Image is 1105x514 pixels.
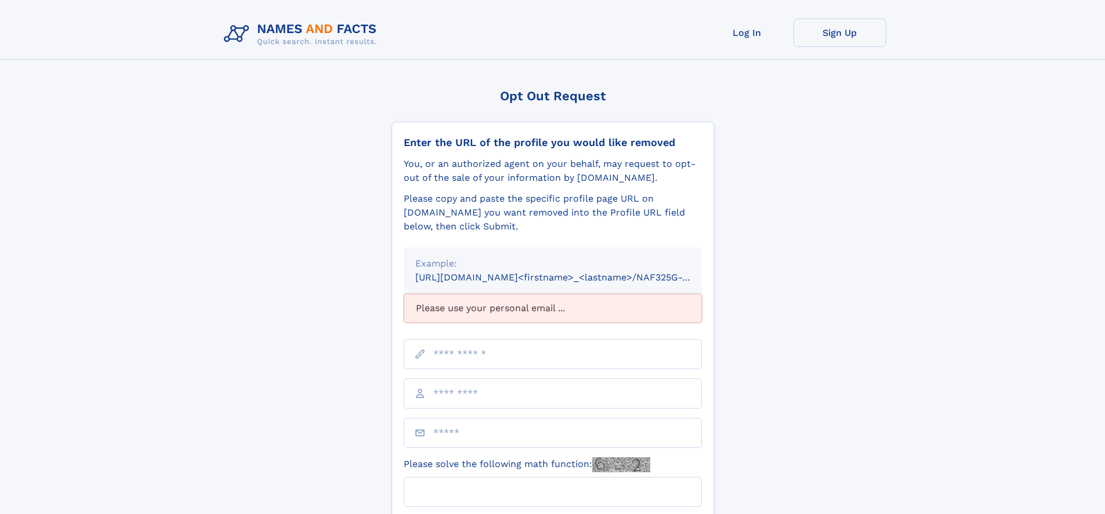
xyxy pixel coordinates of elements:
label: Please solve the following math function: [404,457,650,472]
div: Please copy and paste the specific profile page URL on [DOMAIN_NAME] you want removed into the Pr... [404,192,702,234]
div: You, or an authorized agent on your behalf, may request to opt-out of the sale of your informatio... [404,157,702,185]
div: Opt Out Request [392,89,714,103]
div: Example: [415,257,690,271]
a: Sign Up [794,19,886,47]
div: Please use your personal email ... [404,294,702,323]
small: [URL][DOMAIN_NAME]<firstname>_<lastname>/NAF325G-xxxxxxxx [415,272,724,283]
a: Log In [701,19,794,47]
div: Enter the URL of the profile you would like removed [404,136,702,149]
img: Logo Names and Facts [219,19,386,50]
